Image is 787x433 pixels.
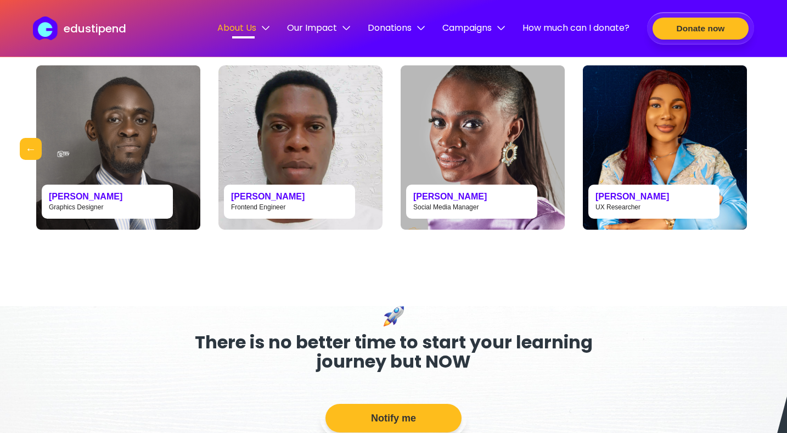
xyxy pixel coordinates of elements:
span: How much can I donate? [522,21,629,35]
img: down [497,24,505,32]
img: Enobong Akpan [583,65,747,230]
a: edustipend logoedustipend [33,16,126,40]
p: edustipend [64,20,126,37]
a: Donate now [647,12,754,45]
small: Frontend Engineer [231,203,285,211]
h1: There is no better time to start your learning journey but NOW [168,332,619,371]
img: down [342,24,350,32]
button: Notify me [325,404,462,432]
p: [PERSON_NAME] [595,192,712,202]
span: Our Impact [287,21,350,35]
img: Adeboye Joseph [36,65,200,230]
span: Donations [368,21,425,35]
span: Campaigns [442,21,505,35]
p: [PERSON_NAME] [231,192,348,202]
small: UX Researcher [595,203,640,211]
img: rocket_emoji [383,306,404,327]
small: Social Media Manager [413,203,479,211]
img: Chijioke Ezeh [218,65,383,230]
small: Graphics Designer [49,203,103,211]
img: edustipend logo [33,16,63,40]
span: About Us [217,21,269,35]
button: Previous [20,138,42,160]
img: Deborah Odimayo [401,65,565,230]
img: down [417,24,425,32]
a: How much can I donate? [522,21,629,36]
p: [PERSON_NAME] [49,192,166,202]
button: Next [737,138,759,160]
button: Donate now [653,18,749,40]
p: [PERSON_NAME] [413,192,530,202]
img: down [262,24,269,32]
